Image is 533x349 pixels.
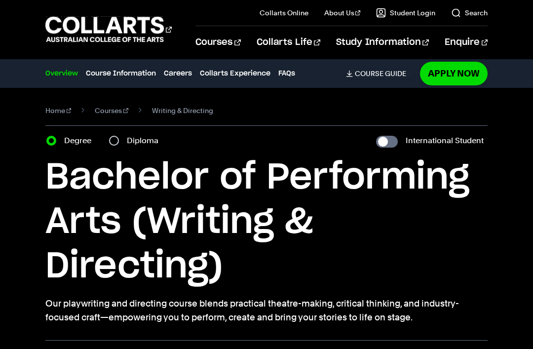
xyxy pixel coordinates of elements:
a: Search [451,8,488,18]
a: Collarts Online [260,8,308,18]
a: Overview [45,68,78,79]
div: Go to homepage [45,15,171,43]
a: Careers [164,68,192,79]
a: Student Login [376,8,435,18]
a: Home [45,104,72,117]
label: Diploma [127,134,164,148]
h1: Bachelor of Performing Arts (Writing & Directing) [45,155,488,289]
a: FAQs [278,68,295,79]
a: Apply Now [420,62,488,85]
a: Course Guide [346,69,414,78]
span: Writing & Directing [152,104,213,117]
a: Course Information [86,68,156,79]
a: Courses [95,104,128,117]
a: Study Information [336,26,429,59]
label: International Student [406,134,484,148]
a: About Us [324,8,361,18]
a: Collarts Life [257,26,320,59]
label: Degree [64,134,97,148]
a: Collarts Experience [200,68,270,79]
p: Our playwriting and directing course blends practical theatre-making, critical thinking, and indu... [45,297,488,324]
a: Enquire [445,26,488,59]
a: Courses [195,26,240,59]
